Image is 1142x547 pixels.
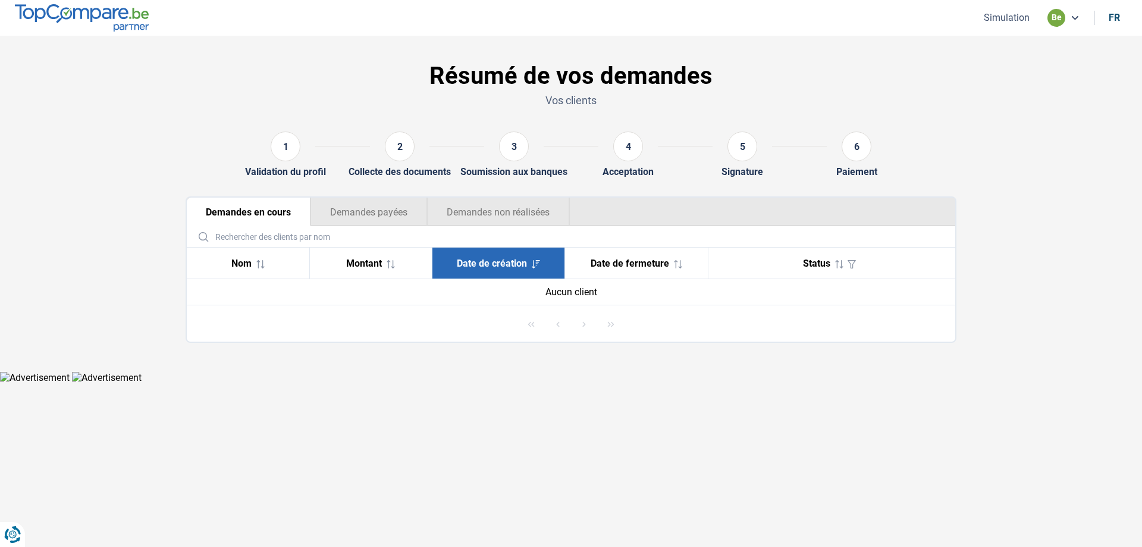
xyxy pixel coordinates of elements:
div: 5 [727,132,757,161]
button: Demandes non réalisées [427,198,570,226]
div: Collecte des documents [349,166,451,177]
button: Demandes en cours [187,198,310,226]
button: Last Page [599,312,623,336]
button: First Page [519,312,543,336]
div: fr [1109,12,1120,23]
div: Soumission aux banques [460,166,567,177]
div: Aucun client [196,286,946,298]
span: Montant [346,258,382,269]
div: 1 [271,132,300,161]
button: Demandes payées [310,198,427,226]
div: 3 [499,132,529,161]
span: Date de création [457,258,527,269]
div: Acceptation [603,166,654,177]
span: Status [803,258,830,269]
button: Previous Page [546,312,570,336]
div: 2 [385,132,415,161]
h1: Résumé de vos demandes [186,62,956,90]
img: TopCompare.be [15,4,149,31]
div: Signature [721,166,763,177]
input: Rechercher des clients par nom [192,226,950,247]
span: Nom [231,258,252,269]
div: Validation du profil [245,166,326,177]
div: Paiement [836,166,877,177]
button: Simulation [980,11,1033,24]
button: Next Page [572,312,596,336]
div: 6 [842,132,871,161]
img: Advertisement [72,372,142,383]
div: 4 [613,132,643,161]
span: Date de fermeture [591,258,669,269]
div: be [1047,9,1065,27]
p: Vos clients [186,93,956,108]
